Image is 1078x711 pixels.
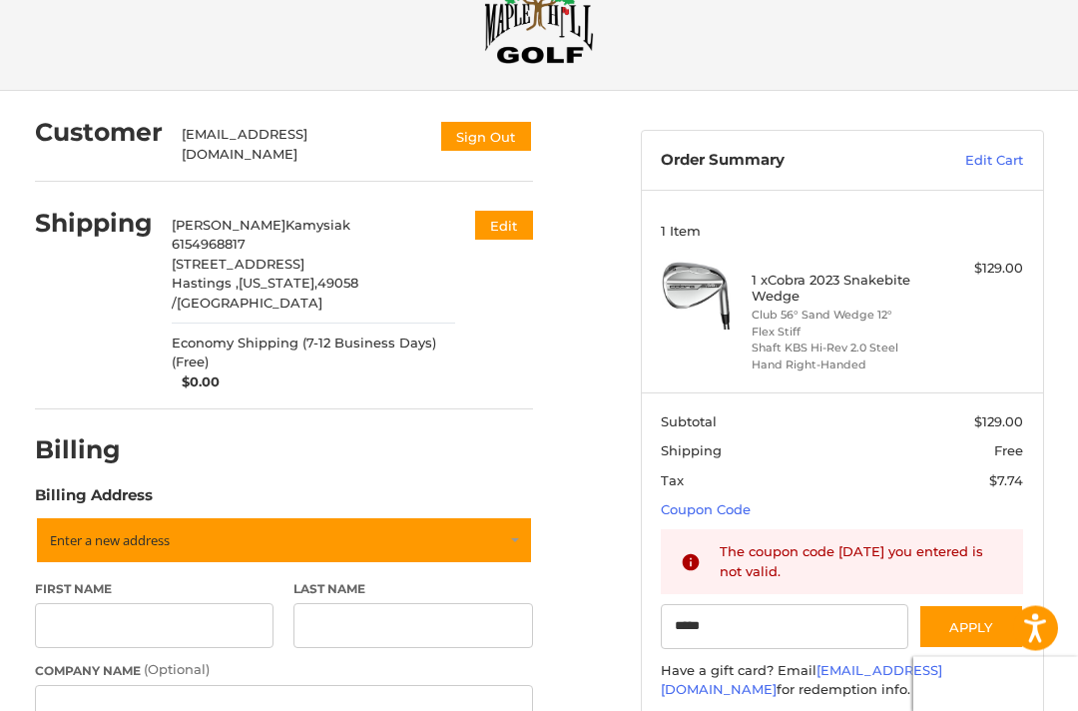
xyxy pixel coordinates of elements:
span: [US_STATE], [239,276,317,292]
iframe: Google Customer Reviews [913,657,1078,711]
li: Flex Stiff [752,325,928,342]
h2: Shipping [35,209,153,240]
a: Coupon Code [661,502,751,518]
legend: Billing Address [35,485,153,517]
button: Edit [475,212,533,241]
li: Club 56° Sand Wedge 12° [752,308,928,325]
small: (Optional) [144,662,210,678]
span: Economy Shipping (7-12 Business Days) (Free) [172,335,455,373]
span: Free [994,443,1023,459]
span: $0.00 [172,373,220,393]
span: Shipping [661,443,722,459]
span: [GEOGRAPHIC_DATA] [177,296,322,312]
span: $7.74 [989,473,1023,489]
span: Subtotal [661,414,717,430]
div: Have a gift card? Email for redemption info. [661,662,1023,701]
span: $129.00 [974,414,1023,430]
h3: Order Summary [661,152,907,172]
label: Last Name [293,581,533,599]
span: Kamysiak [285,218,350,234]
span: [STREET_ADDRESS] [172,257,304,273]
a: Edit Cart [907,152,1023,172]
label: First Name [35,581,274,599]
label: Company Name [35,661,533,681]
span: Enter a new address [50,532,170,550]
h4: 1 x Cobra 2023 Snakebite Wedge [752,273,928,306]
h2: Billing [35,435,152,466]
h3: 1 Item [661,224,1023,240]
h2: Customer [35,118,163,149]
span: Hastings , [172,276,239,292]
a: Enter or select a different address [35,517,533,565]
span: 49058 / [172,276,358,312]
button: Sign Out [439,121,533,154]
li: Shaft KBS Hi-Rev 2.0 Steel [752,341,928,357]
span: [PERSON_NAME] [172,218,285,234]
span: Tax [661,473,684,489]
div: $129.00 [932,260,1023,280]
div: The coupon code [DATE] you entered is not valid. [720,543,1003,582]
span: 6154968817 [172,237,246,253]
input: Gift Certificate or Coupon Code [661,605,908,650]
li: Hand Right-Handed [752,357,928,374]
button: Apply [918,605,1024,650]
div: [EMAIL_ADDRESS][DOMAIN_NAME] [182,126,419,165]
